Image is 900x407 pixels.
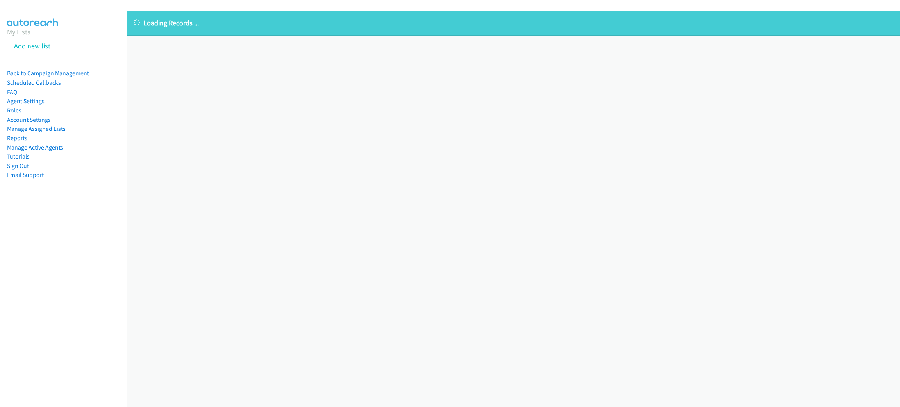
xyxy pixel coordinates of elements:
a: Manage Active Agents [7,144,63,151]
p: Loading Records ... [134,18,893,28]
a: FAQ [7,88,17,96]
a: Reports [7,134,27,142]
a: Account Settings [7,116,51,123]
a: Add new list [14,41,50,50]
a: Email Support [7,171,44,179]
a: Sign Out [7,162,29,170]
a: Roles [7,107,21,114]
a: Back to Campaign Management [7,70,89,77]
a: Tutorials [7,153,30,160]
a: Manage Assigned Lists [7,125,66,132]
a: Scheduled Callbacks [7,79,61,86]
a: My Lists [7,27,30,36]
a: Agent Settings [7,97,45,105]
